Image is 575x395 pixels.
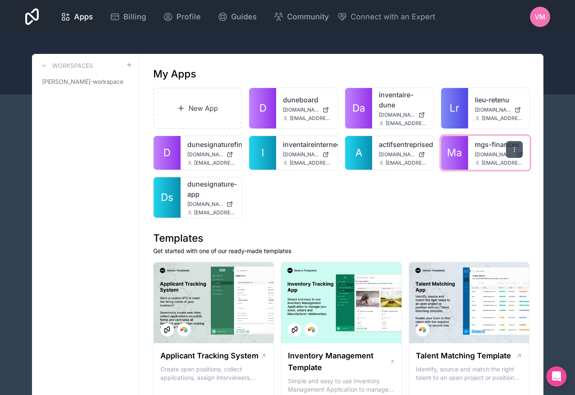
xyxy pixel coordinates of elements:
img: Airtable Logo [181,326,187,333]
p: Get started with one of our ready-made templates [153,247,530,255]
a: Workspaces [39,61,93,71]
span: [EMAIL_ADDRESS][DOMAIN_NAME] [194,160,235,166]
a: Community [267,8,335,26]
a: inventaireinternedunesignature [283,139,331,149]
span: Connect with an Expert [351,11,435,23]
img: Airtable Logo [419,326,426,333]
span: Ds [161,191,173,204]
span: [DOMAIN_NAME] [475,151,513,158]
h1: Inventory Management Template [288,350,389,374]
span: [DOMAIN_NAME] [475,107,511,113]
span: Billing [123,11,146,23]
a: New App [153,88,242,129]
span: [DOMAIN_NAME] [187,201,224,208]
span: [DOMAIN_NAME] [187,151,224,158]
span: Community [287,11,329,23]
h3: Workspaces [52,61,93,70]
a: [DOMAIN_NAME] [283,151,331,158]
span: [EMAIL_ADDRESS][DOMAIN_NAME] [290,160,331,166]
span: I [261,146,264,160]
p: Simple and easy to use Inventory Management Application to manage your stock, orders and Manufact... [288,377,395,394]
img: Airtable Logo [308,326,315,333]
span: [EMAIL_ADDRESS][DOMAIN_NAME] [194,209,235,216]
a: D [154,136,181,170]
span: Apps [74,11,93,23]
h1: Talent Matching Template [416,350,511,362]
span: [EMAIL_ADDRESS][DOMAIN_NAME] [482,115,523,122]
span: [PERSON_NAME]-workspace [42,77,123,86]
a: A [345,136,372,170]
span: Da [352,101,365,115]
span: [DOMAIN_NAME] [283,107,319,113]
a: D [249,88,276,128]
a: lieu-retenu [475,95,523,105]
a: duneboard [283,95,331,105]
span: VM [535,12,546,22]
span: [EMAIL_ADDRESS][DOMAIN_NAME] [386,120,427,127]
a: I [249,136,276,170]
a: mgs-finances [475,139,523,149]
button: Connect with an Expert [337,11,435,23]
a: Billing [103,8,153,26]
a: Apps [54,8,100,26]
a: [DOMAIN_NAME] [475,151,523,158]
span: A [355,146,362,160]
h1: Applicant Tracking System [160,350,258,362]
span: Ma [447,146,462,160]
a: [DOMAIN_NAME] [283,107,331,113]
a: dunesignaturefinance [187,139,235,149]
a: [PERSON_NAME]-workspace [39,74,133,89]
a: dunesignature-app [187,179,235,199]
span: [EMAIL_ADDRESS][DOMAIN_NAME] [386,160,427,166]
span: [EMAIL_ADDRESS][DOMAIN_NAME] [482,160,523,166]
a: [DOMAIN_NAME] [379,112,427,118]
h1: Templates [153,232,530,245]
span: D [259,101,266,115]
a: [DOMAIN_NAME] [187,151,235,158]
span: [DOMAIN_NAME] [379,112,415,118]
a: Ma [441,136,468,170]
a: Lr [441,88,468,128]
span: Profile [176,11,201,23]
span: Guides [231,11,257,23]
a: [DOMAIN_NAME] [475,107,523,113]
a: Guides [211,8,264,26]
a: [DOMAIN_NAME] [187,201,235,208]
a: actifsentreprisedune [379,139,427,149]
h1: My Apps [153,67,196,81]
span: [EMAIL_ADDRESS][DOMAIN_NAME] [290,115,331,122]
span: [DOMAIN_NAME] [379,151,415,158]
span: [DOMAIN_NAME] [283,151,319,158]
span: D [163,146,170,160]
div: Open Intercom Messenger [546,366,567,387]
a: [DOMAIN_NAME] [379,151,427,158]
p: Identify, source and match the right talent to an open project or position with our Talent Matchi... [416,365,523,382]
a: inventaire-dune [379,90,427,110]
a: Profile [156,8,208,26]
a: Ds [154,177,181,218]
a: Da [345,88,372,128]
p: Create open positions, collect applications, assign interviewers, centralise candidate feedback a... [160,365,267,382]
span: Lr [450,101,459,115]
